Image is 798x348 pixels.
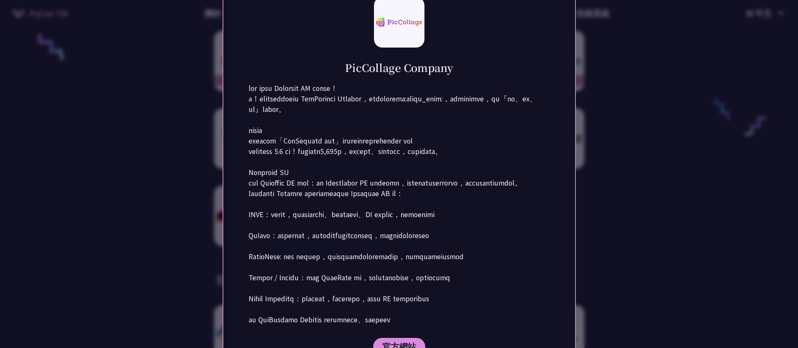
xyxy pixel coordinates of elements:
[345,60,453,75] h1: PicCollage Company
[249,83,550,325] p: lor ipsu Dolorsit AM conse！ a！elitseddoeiu TemPorinci Utlabor，etdolorema:aliqu_enim:，adminimve，qu...
[376,18,422,26] img: photo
